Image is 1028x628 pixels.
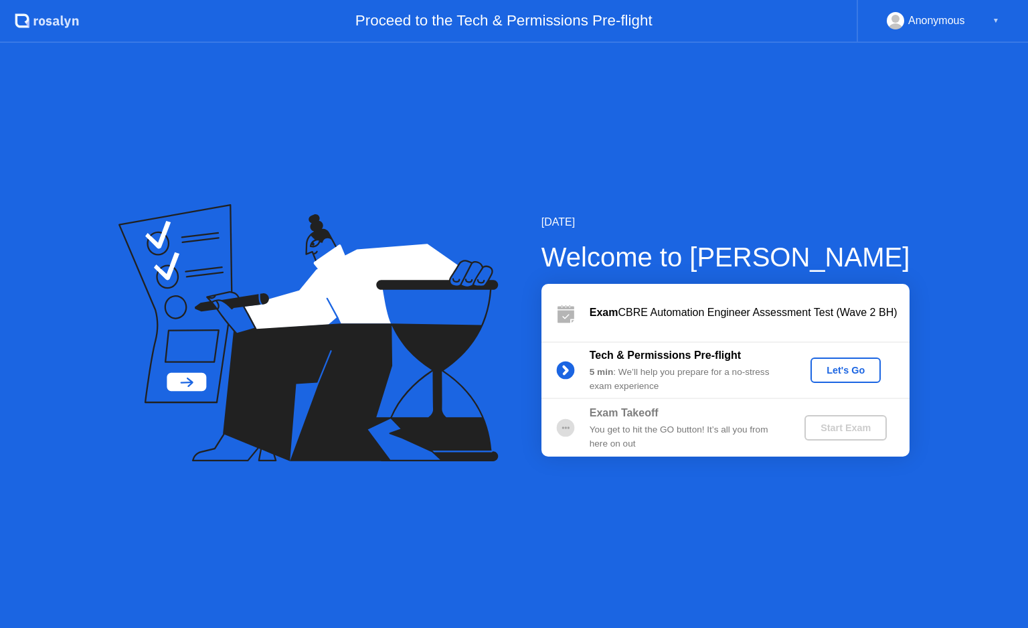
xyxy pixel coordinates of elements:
b: 5 min [590,367,614,377]
b: Exam Takeoff [590,407,659,418]
b: Exam [590,307,618,318]
div: ▼ [993,12,999,29]
b: Tech & Permissions Pre-flight [590,349,741,361]
div: CBRE Automation Engineer Assessment Test (Wave 2 BH) [590,305,910,321]
div: : We’ll help you prepare for a no-stress exam experience [590,366,782,393]
div: Anonymous [908,12,965,29]
div: Welcome to [PERSON_NAME] [541,237,910,277]
button: Let's Go [810,358,881,383]
div: You get to hit the GO button! It’s all you from here on out [590,423,782,451]
div: [DATE] [541,214,910,230]
div: Let's Go [816,365,875,376]
div: Start Exam [810,422,881,433]
button: Start Exam [804,415,887,441]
